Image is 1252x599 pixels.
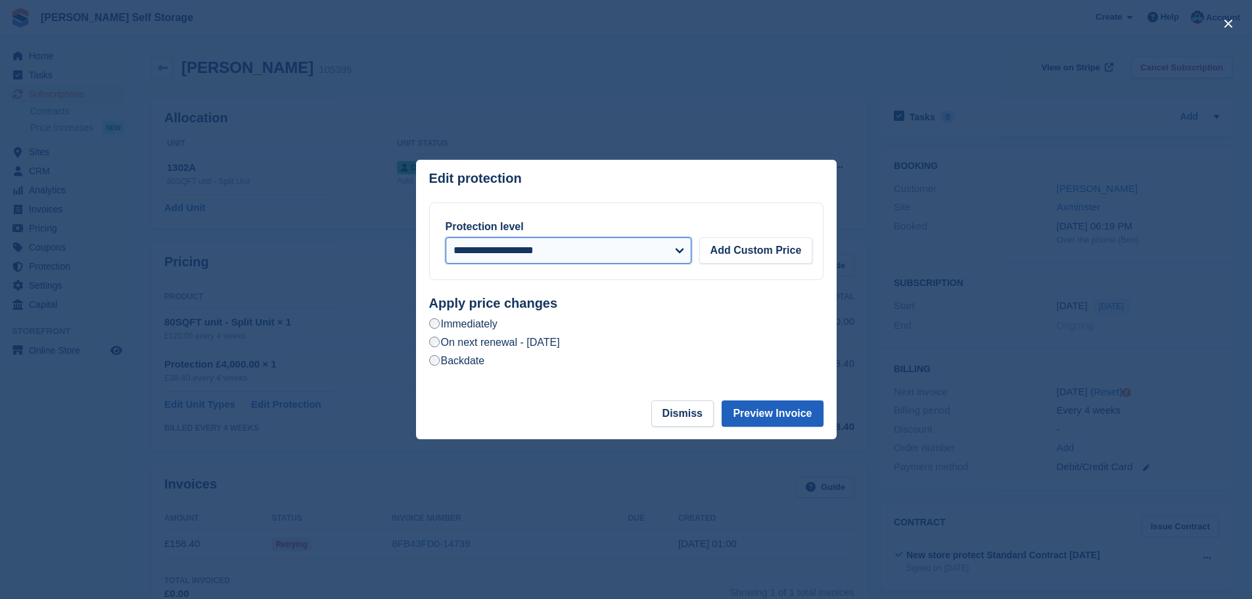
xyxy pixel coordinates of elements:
button: Add Custom Price [699,237,813,264]
label: Protection level [446,221,524,232]
p: Edit protection [429,171,522,186]
input: On next renewal - [DATE] [429,337,440,347]
label: Immediately [429,317,498,331]
label: On next renewal - [DATE] [429,335,560,349]
strong: Apply price changes [429,296,558,310]
input: Backdate [429,355,440,366]
button: Preview Invoice [722,400,823,427]
button: close [1218,13,1239,34]
label: Backdate [429,354,485,368]
input: Immediately [429,318,440,329]
button: Dismiss [651,400,714,427]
